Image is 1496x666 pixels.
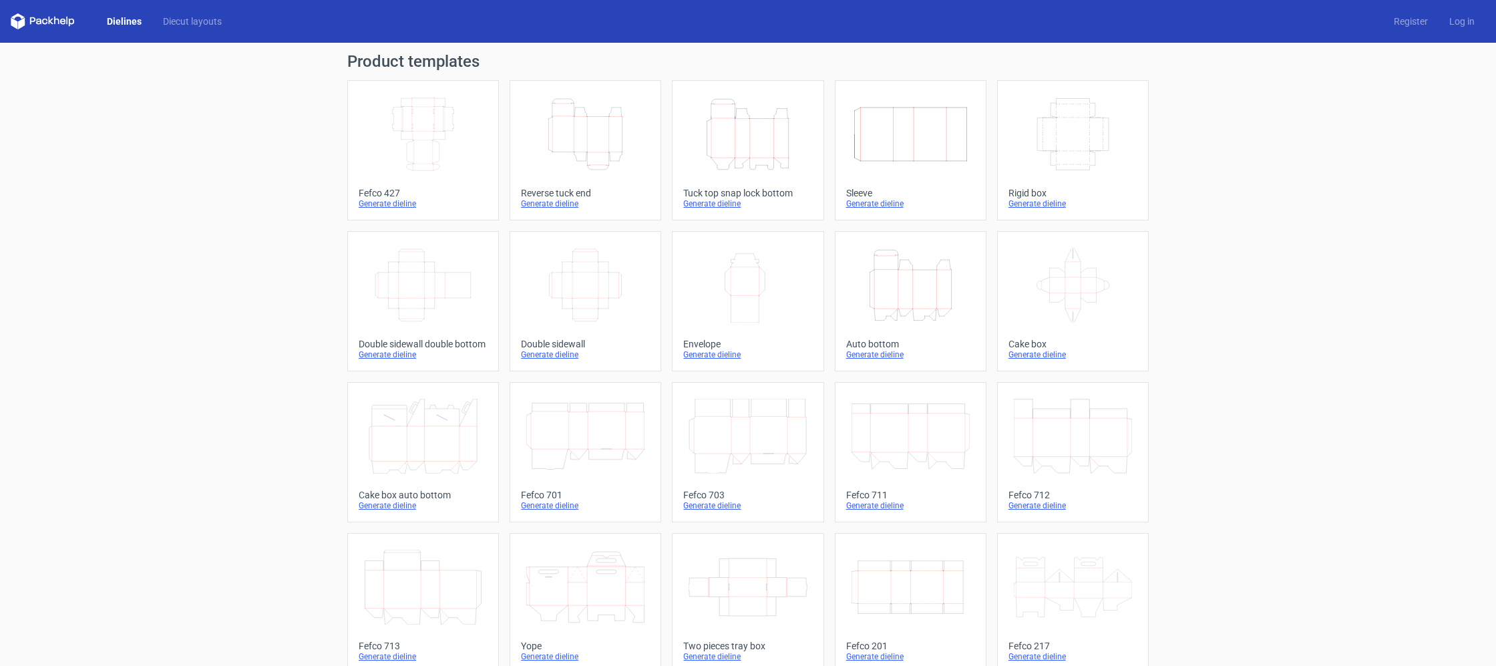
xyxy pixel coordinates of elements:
div: Generate dieline [846,349,975,360]
div: Generate dieline [359,500,488,511]
div: Generate dieline [1008,349,1137,360]
div: Rigid box [1008,188,1137,198]
a: Log in [1439,15,1485,28]
div: Fefco 713 [359,641,488,651]
div: Double sidewall double bottom [359,339,488,349]
a: Double sidewallGenerate dieline [510,231,661,371]
a: Fefco 711Generate dieline [835,382,986,522]
a: Fefco 427Generate dieline [347,80,499,220]
a: Cake box auto bottomGenerate dieline [347,382,499,522]
div: Fefco 427 [359,188,488,198]
div: Sleeve [846,188,975,198]
div: Generate dieline [846,651,975,662]
div: Fefco 217 [1008,641,1137,651]
div: Generate dieline [521,198,650,209]
div: Generate dieline [1008,500,1137,511]
a: Cake boxGenerate dieline [997,231,1149,371]
div: Fefco 711 [846,490,975,500]
div: Generate dieline [359,651,488,662]
h1: Product templates [347,53,1149,69]
a: SleeveGenerate dieline [835,80,986,220]
div: Fefco 701 [521,490,650,500]
a: Dielines [96,15,152,28]
a: Register [1383,15,1439,28]
div: Two pieces tray box [683,641,812,651]
div: Generate dieline [683,198,812,209]
a: Double sidewall double bottomGenerate dieline [347,231,499,371]
div: Tuck top snap lock bottom [683,188,812,198]
div: Yope [521,641,650,651]
div: Cake box [1008,339,1137,349]
div: Envelope [683,339,812,349]
div: Fefco 703 [683,490,812,500]
div: Generate dieline [846,500,975,511]
div: Generate dieline [846,198,975,209]
a: Diecut layouts [152,15,232,28]
div: Generate dieline [359,198,488,209]
a: Fefco 703Generate dieline [672,382,823,522]
a: Fefco 701Generate dieline [510,382,661,522]
div: Double sidewall [521,339,650,349]
div: Generate dieline [683,500,812,511]
a: Reverse tuck endGenerate dieline [510,80,661,220]
div: Generate dieline [521,349,650,360]
div: Cake box auto bottom [359,490,488,500]
a: Auto bottomGenerate dieline [835,231,986,371]
div: Generate dieline [1008,651,1137,662]
div: Generate dieline [683,651,812,662]
div: Generate dieline [521,500,650,511]
div: Fefco 201 [846,641,975,651]
a: Rigid boxGenerate dieline [997,80,1149,220]
div: Fefco 712 [1008,490,1137,500]
div: Generate dieline [359,349,488,360]
a: Fefco 712Generate dieline [997,382,1149,522]
div: Generate dieline [1008,198,1137,209]
a: Tuck top snap lock bottomGenerate dieline [672,80,823,220]
div: Generate dieline [683,349,812,360]
div: Generate dieline [521,651,650,662]
a: EnvelopeGenerate dieline [672,231,823,371]
div: Auto bottom [846,339,975,349]
div: Reverse tuck end [521,188,650,198]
